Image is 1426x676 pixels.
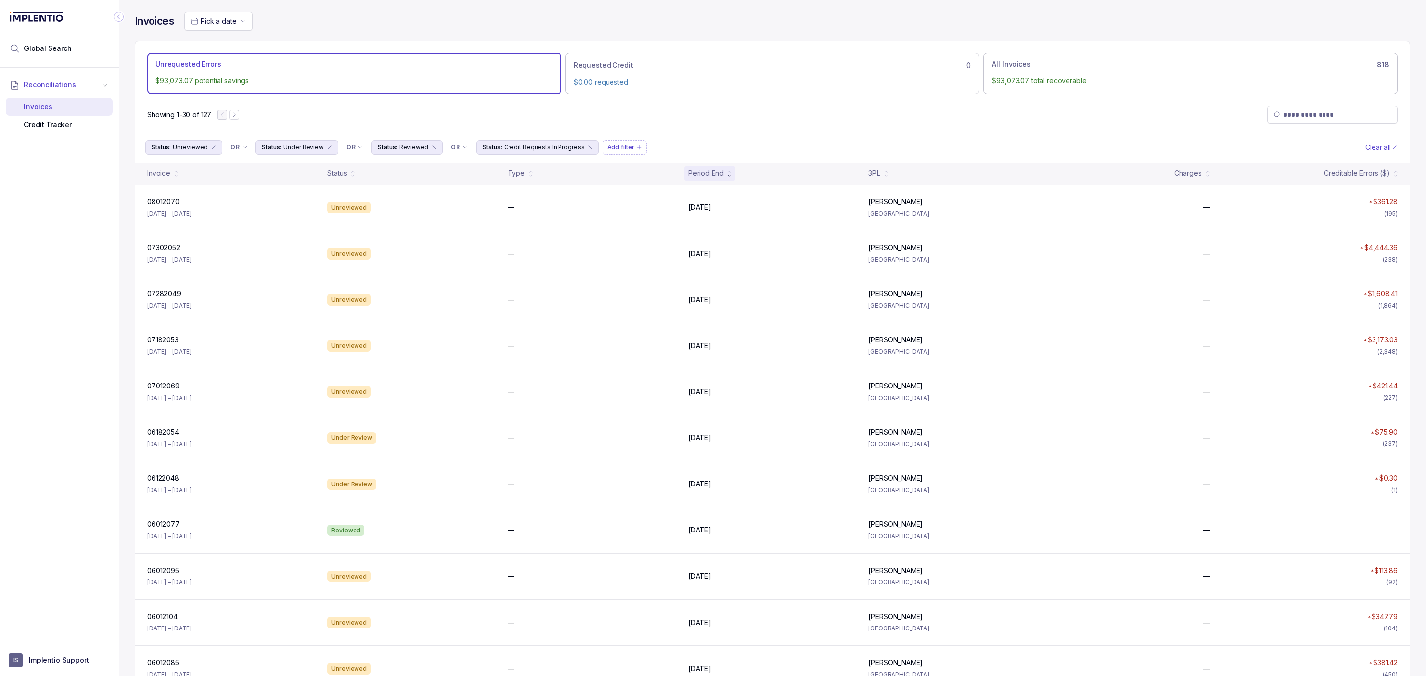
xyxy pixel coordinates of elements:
p: [DATE] [688,618,711,628]
p: $347.79 [1372,612,1398,622]
p: 06012077 [147,519,180,529]
span: User initials [9,653,23,667]
p: [DATE] [688,249,711,259]
img: red pointer upwards [1368,616,1371,618]
p: [GEOGRAPHIC_DATA] [868,301,1037,311]
div: remove content [326,144,334,151]
p: — [508,202,515,212]
p: [GEOGRAPHIC_DATA] [868,255,1037,265]
p: OR [230,144,240,151]
img: red pointer upwards [1371,431,1374,434]
div: Remaining page entries [147,110,211,120]
p: [DATE] – [DATE] [147,209,192,219]
p: — [508,387,515,397]
p: [DATE] – [DATE] [147,393,192,403]
li: Filter Chip Connector undefined [346,144,363,151]
p: Credit Requests In Progress [504,143,585,152]
div: 0 [574,59,971,71]
span: Global Search [24,44,72,53]
button: Filter Chip Under Review [255,140,338,155]
h6: 818 [1377,61,1389,69]
span: Reconciliations [24,80,76,90]
p: $421.44 [1373,381,1398,391]
p: [DATE] – [DATE] [147,301,192,311]
p: — [1203,664,1210,674]
p: — [1203,341,1210,351]
p: — [1203,525,1210,535]
img: red pointer upwards [1364,339,1367,341]
div: (227) [1383,393,1398,403]
div: Unreviewed [327,340,371,352]
p: Status: [262,143,281,152]
p: Unreviewed [173,143,208,152]
p: $93,073.07 potential savings [155,76,553,86]
div: Invoices [14,98,105,116]
div: Unreviewed [327,571,371,582]
button: Filter Chip Reviewed [371,140,443,155]
p: — [1203,479,1210,489]
p: 07282049 [147,289,181,299]
p: $75.90 [1375,427,1398,437]
div: Reconciliations [6,96,113,136]
button: Date Range Picker [184,12,253,31]
div: Charges [1174,168,1202,178]
ul: Action Tab Group [147,53,1398,94]
p: [DATE] – [DATE] [147,347,192,357]
p: $361.28 [1373,197,1398,207]
p: — [508,433,515,443]
p: $1,608.41 [1368,289,1398,299]
p: [PERSON_NAME] [868,566,923,576]
p: [DATE] [688,341,711,351]
div: Under Review [327,479,376,490]
button: Filter Chip Connector undefined [342,141,367,154]
img: red pointer upwards [1375,477,1378,480]
p: [GEOGRAPHIC_DATA] [868,485,1037,495]
div: Unreviewed [327,202,371,214]
p: — [508,571,515,581]
div: Unreviewed [327,248,371,260]
button: Reconciliations [6,74,113,96]
p: Clear all [1365,143,1391,152]
p: $93,073.07 total recoverable [992,76,1389,86]
p: $381.42 [1373,658,1398,668]
p: [PERSON_NAME] [868,335,923,345]
div: Status [327,168,347,178]
p: — [1203,571,1210,581]
div: Creditable Errors ($) [1324,168,1390,178]
p: — [1203,433,1210,443]
img: red pointer upwards [1369,662,1372,664]
button: Filter Chip Credit Requests In Progress [476,140,599,155]
span: Pick a date [201,17,236,25]
div: remove content [586,144,594,151]
p: [PERSON_NAME] [868,289,923,299]
p: [PERSON_NAME] [868,519,923,529]
p: — [508,664,515,674]
p: 06182054 [147,427,179,437]
div: (1) [1391,485,1398,495]
p: — [508,341,515,351]
p: — [508,295,515,305]
p: $0.00 requested [574,77,971,87]
div: Unreviewed [327,663,371,675]
p: — [508,525,515,535]
button: Next Page [229,110,239,120]
img: red pointer upwards [1371,569,1374,572]
p: [GEOGRAPHIC_DATA] [868,393,1037,403]
div: (1,864) [1378,301,1398,311]
p: 07012069 [147,381,180,391]
p: — [1203,295,1210,305]
div: (238) [1383,255,1398,265]
search: Date Range Picker [191,16,236,26]
p: — [1203,387,1210,397]
span: — [1391,526,1398,535]
p: [DATE] [688,479,711,489]
div: (237) [1383,439,1398,449]
p: — [1203,618,1210,628]
div: Invoice [147,168,170,178]
div: (104) [1384,624,1398,633]
div: Unreviewed [327,294,371,306]
p: — [508,249,515,259]
p: [GEOGRAPHIC_DATA] [868,347,1037,357]
p: [DATE] – [DATE] [147,485,192,495]
button: Filter Chip Connector undefined [447,141,472,154]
